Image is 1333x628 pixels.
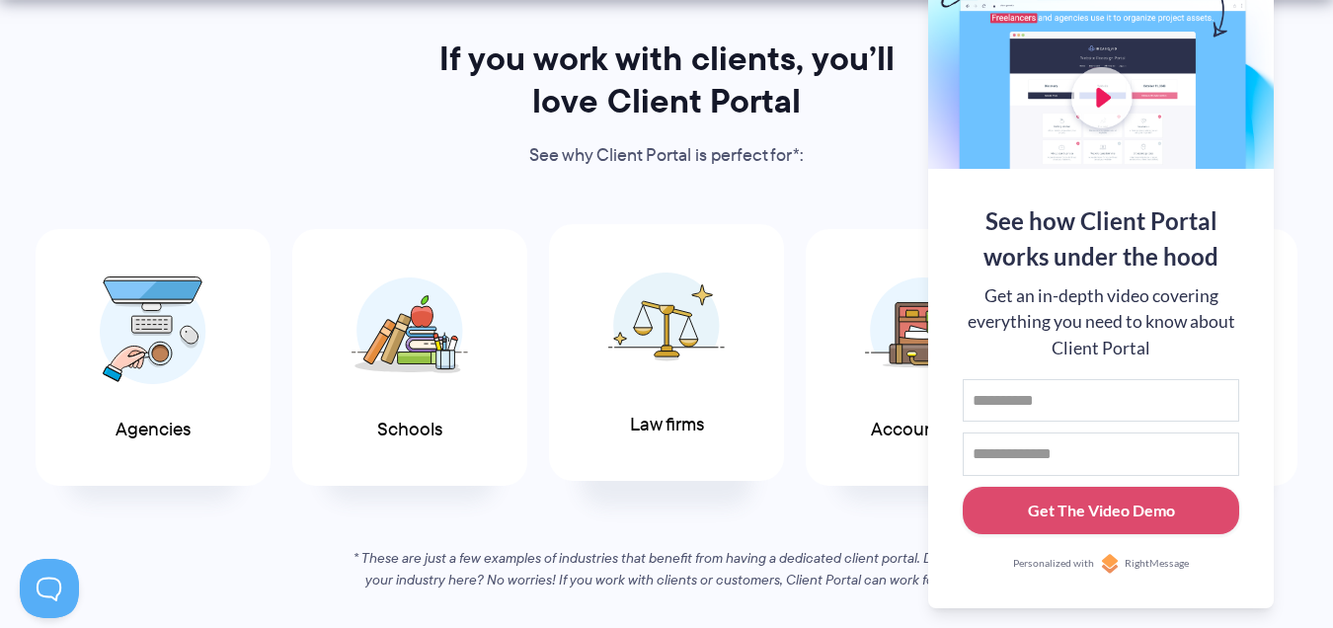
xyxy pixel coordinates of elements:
[963,203,1239,275] div: See how Client Portal works under the hood
[1028,499,1175,522] div: Get The Video Demo
[630,415,704,435] span: Law firms
[963,487,1239,535] button: Get The Video Demo
[353,548,980,589] em: * These are just a few examples of industries that benefit from having a dedicated client portal....
[1013,556,1094,572] span: Personalized with
[292,229,527,487] a: Schools
[412,141,921,171] p: See why Client Portal is perfect for*:
[377,420,442,440] span: Schools
[806,229,1041,487] a: Accountants
[963,554,1239,574] a: Personalized withRightMessage
[963,283,1239,361] div: Get an in-depth video covering everything you need to know about Client Portal
[1100,554,1120,574] img: Personalized with RightMessage
[116,420,191,440] span: Agencies
[20,559,79,618] iframe: Toggle Customer Support
[1125,556,1189,572] span: RightMessage
[871,420,976,440] span: Accountants
[36,229,271,487] a: Agencies
[549,224,784,482] a: Law firms
[412,38,921,122] h2: If you work with clients, you’ll love Client Portal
